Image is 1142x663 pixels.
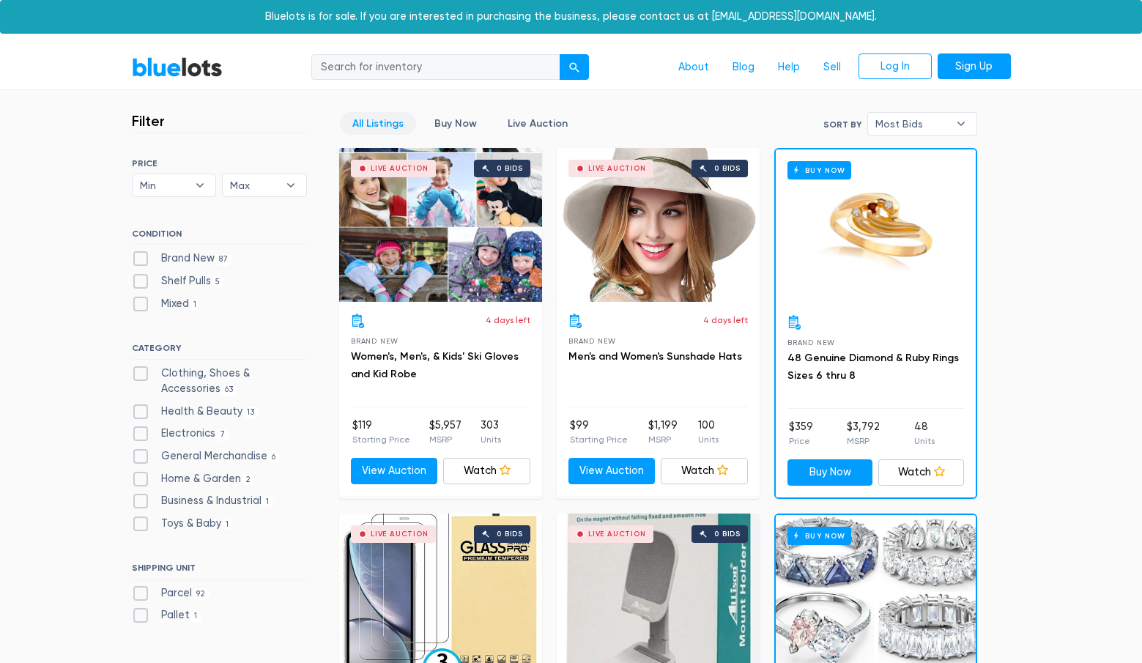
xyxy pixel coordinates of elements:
a: Watch [878,459,964,486]
a: View Auction [568,458,656,484]
label: Clothing, Shoes & Accessories [132,366,307,397]
span: Brand New [351,337,398,345]
p: Units [914,434,935,448]
a: Blog [721,53,766,81]
span: 63 [220,385,238,396]
span: 1 [190,611,202,623]
span: 87 [215,254,233,266]
h6: Buy Now [787,527,851,545]
span: Brand New [568,337,616,345]
div: Live Auction [588,165,646,172]
a: BlueLots [132,56,223,78]
a: Buy Now [776,149,976,303]
label: Shelf Pulls [132,273,225,289]
p: Units [698,433,719,446]
h6: CATEGORY [132,343,307,359]
a: Log In [859,53,932,80]
div: 0 bids [497,165,523,172]
li: 100 [698,418,719,447]
a: Men's and Women's Sunshade Hats [568,350,742,363]
p: 4 days left [486,314,530,327]
span: Most Bids [875,113,949,135]
a: Live Auction 0 bids [557,148,760,302]
label: Business & Industrial [132,493,274,509]
li: $99 [570,418,628,447]
a: View Auction [351,458,438,484]
span: 1 [189,299,201,311]
li: $1,199 [648,418,678,447]
a: Buy Now [422,112,489,135]
span: Max [230,174,278,196]
a: Women's, Men's, & Kids' Ski Gloves and Kid Robe [351,350,519,380]
p: Starting Price [352,433,410,446]
div: Live Auction [588,530,646,538]
p: MSRP [847,434,880,448]
h6: CONDITION [132,229,307,245]
span: 1 [221,519,234,530]
label: Brand New [132,251,233,267]
a: Sign Up [938,53,1011,80]
p: Price [789,434,813,448]
span: Min [140,174,188,196]
a: Sell [812,53,853,81]
span: 7 [215,429,230,441]
a: Live Auction [495,112,580,135]
div: Live Auction [371,165,429,172]
label: Toys & Baby [132,516,234,532]
li: $119 [352,418,410,447]
a: Watch [443,458,530,484]
label: Pallet [132,607,202,623]
li: $359 [789,419,813,448]
li: $5,957 [429,418,461,447]
b: ▾ [185,174,215,196]
b: ▾ [275,174,306,196]
a: 48 Genuine Diamond & Ruby Rings Sizes 6 thru 8 [787,352,959,382]
label: General Merchandise [132,448,281,464]
div: 0 bids [714,530,741,538]
a: Live Auction 0 bids [339,148,542,302]
h6: PRICE [132,158,307,168]
label: Parcel [132,585,210,601]
a: Buy Now [787,459,873,486]
p: MSRP [648,433,678,446]
p: MSRP [429,433,461,446]
label: Health & Beauty [132,404,259,420]
div: 0 bids [497,530,523,538]
span: 5 [211,276,225,288]
span: 92 [192,588,210,600]
li: 303 [481,418,501,447]
span: 13 [242,407,259,418]
div: Live Auction [371,530,429,538]
a: Help [766,53,812,81]
label: Mixed [132,296,201,312]
p: 4 days left [703,314,748,327]
a: Watch [661,458,748,484]
h6: SHIPPING UNIT [132,563,307,579]
h3: Filter [132,112,165,130]
label: Home & Garden [132,471,256,487]
b: ▾ [946,113,976,135]
li: $3,792 [847,419,880,448]
p: Units [481,433,501,446]
span: 6 [267,451,281,463]
label: Sort By [823,118,861,131]
input: Search for inventory [311,54,560,81]
span: 2 [241,474,256,486]
h6: Buy Now [787,161,851,179]
span: Brand New [787,338,835,347]
span: 1 [262,497,274,508]
a: All Listings [340,112,416,135]
div: 0 bids [714,165,741,172]
p: Starting Price [570,433,628,446]
label: Electronics [132,426,230,442]
li: 48 [914,419,935,448]
a: About [667,53,721,81]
